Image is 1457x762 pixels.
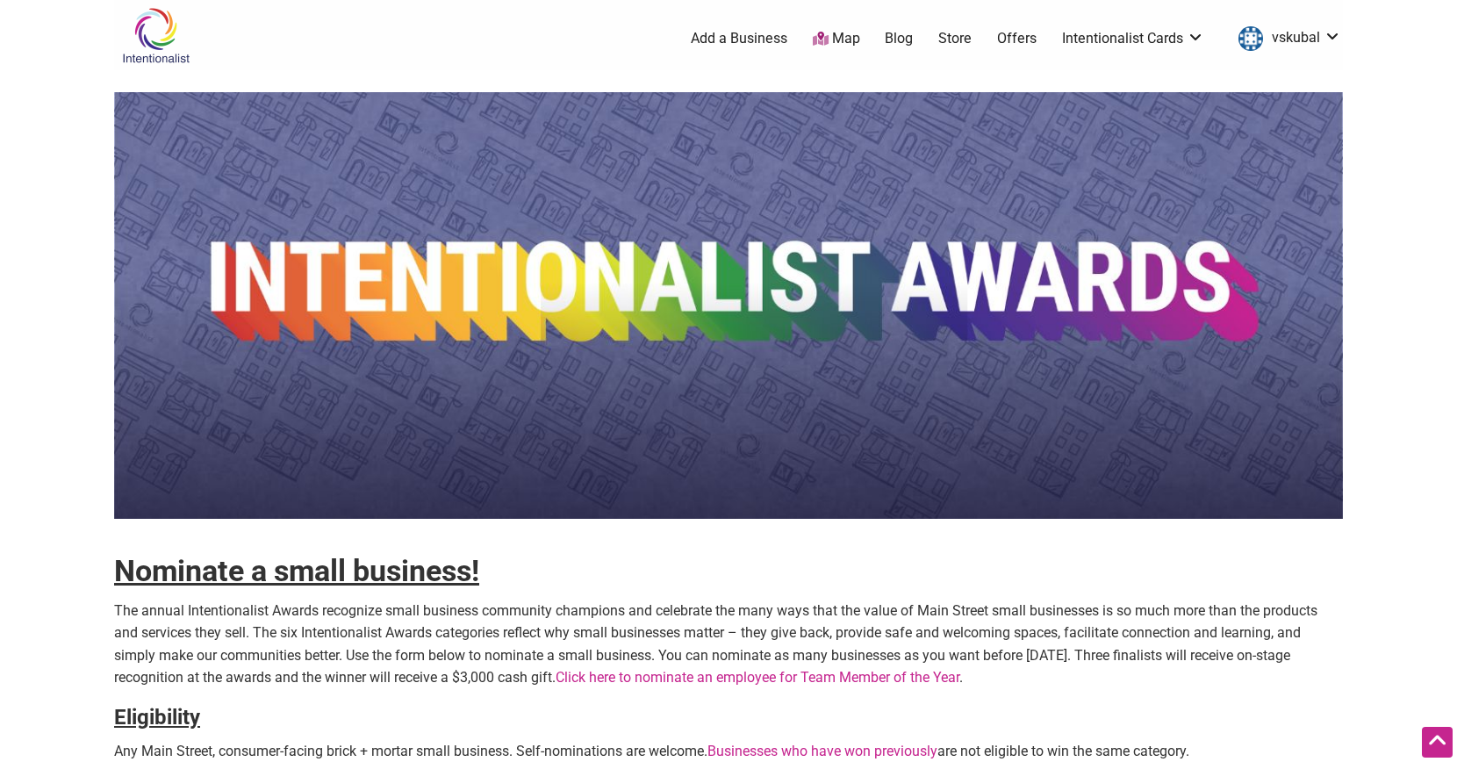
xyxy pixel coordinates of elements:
a: Map [813,29,860,49]
strong: Nominate a small business! [114,553,479,588]
a: Offers [997,29,1037,48]
a: Businesses who have won previously [707,743,937,759]
a: Add a Business [691,29,787,48]
img: Intentionalist [114,7,197,64]
a: vskubal [1230,23,1341,54]
a: Store [938,29,972,48]
a: Blog [885,29,913,48]
p: The annual Intentionalist Awards recognize small business community champions and celebrate the m... [114,600,1343,689]
strong: Eligibility [114,705,200,730]
div: Scroll Back to Top [1422,727,1453,758]
a: Intentionalist Cards [1062,29,1204,48]
a: Click here to nominate an employee for Team Member of the Year [556,669,959,686]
